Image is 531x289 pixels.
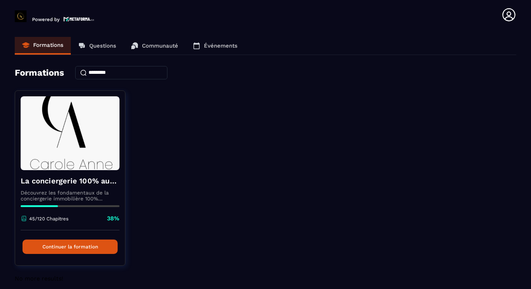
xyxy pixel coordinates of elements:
img: logo-branding [15,10,27,22]
p: Powered by [32,17,60,22]
p: Formations [33,42,63,48]
a: Événements [185,37,245,55]
a: Communauté [124,37,185,55]
h4: La conciergerie 100% automatisée [21,176,119,186]
a: Formations [15,37,71,55]
p: Événements [204,42,237,49]
p: Communauté [142,42,178,49]
img: formation-background [21,96,119,170]
span: No more results! [15,275,63,282]
a: Questions [71,37,124,55]
img: logo [63,16,94,22]
p: Découvrez les fondamentaux de la conciergerie immobilière 100% automatisée. Cette formation est c... [21,190,119,202]
button: Continuer la formation [22,240,118,254]
p: Questions [89,42,116,49]
a: formation-backgroundLa conciergerie 100% automatiséeDécouvrez les fondamentaux de la conciergerie... [15,90,135,275]
p: 45/120 Chapitres [29,216,69,221]
p: 38% [107,214,119,223]
h4: Formations [15,68,64,78]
